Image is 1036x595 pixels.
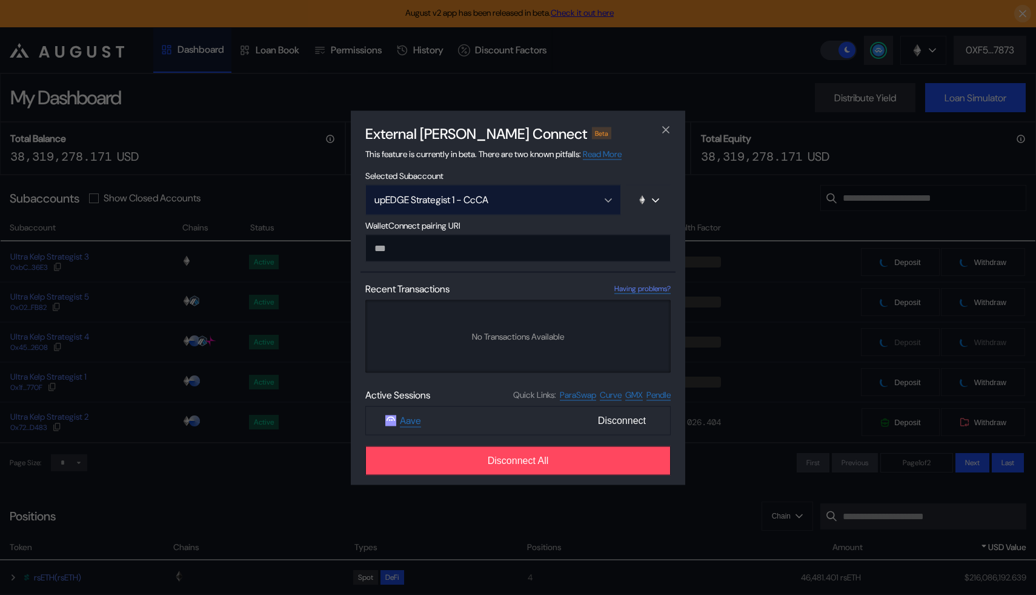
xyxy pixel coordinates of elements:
a: Read More [583,148,622,160]
span: WalletConnect pairing URI [365,220,671,230]
button: Open menu [365,184,621,215]
img: Aave [385,415,396,426]
a: Curve [600,389,622,400]
button: chain logo [626,184,671,215]
div: upEDGE Strategist 1 - CcCA [374,193,586,206]
span: This feature is currently in beta. There are two known pitfalls: [365,148,622,160]
button: Disconnect All [365,446,671,475]
span: Selected Subaccount [365,170,671,181]
a: Aave [400,414,421,427]
button: close modal [656,120,676,140]
span: No Transactions Available [472,331,564,341]
span: Active Sessions [365,388,430,401]
span: Disconnect [593,410,651,431]
span: Quick Links: [513,389,556,400]
button: AaveAaveDisconnect [365,406,671,435]
a: Pendle [646,389,671,400]
span: Recent Transactions [365,282,450,295]
img: chain logo [637,195,647,204]
span: Disconnect All [488,455,549,466]
h2: External [PERSON_NAME] Connect [365,124,587,143]
a: ParaSwap [560,389,596,400]
a: GMX [625,389,643,400]
div: Beta [592,127,611,139]
a: Having problems? [614,283,671,294]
